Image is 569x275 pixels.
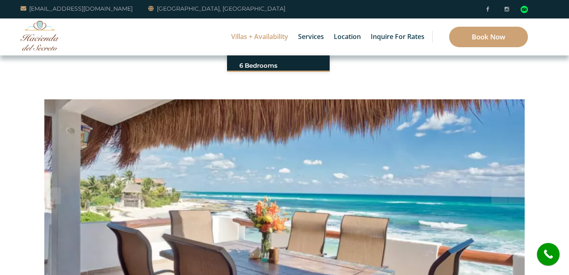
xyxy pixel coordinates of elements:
[521,6,528,13] img: Tripadvisor_logomark.svg
[148,4,285,14] a: [GEOGRAPHIC_DATA], [GEOGRAPHIC_DATA]
[330,18,365,55] a: Location
[21,4,133,14] a: [EMAIL_ADDRESS][DOMAIN_NAME]
[537,243,560,266] a: call
[227,18,292,55] a: Villas + Availability
[367,18,429,55] a: Inquire for Rates
[21,21,60,50] img: Awesome Logo
[521,6,528,13] div: Read traveler reviews on Tripadvisor
[294,18,328,55] a: Services
[539,245,558,264] i: call
[449,27,528,47] a: Book Now
[239,58,317,73] a: 6 Bedrooms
